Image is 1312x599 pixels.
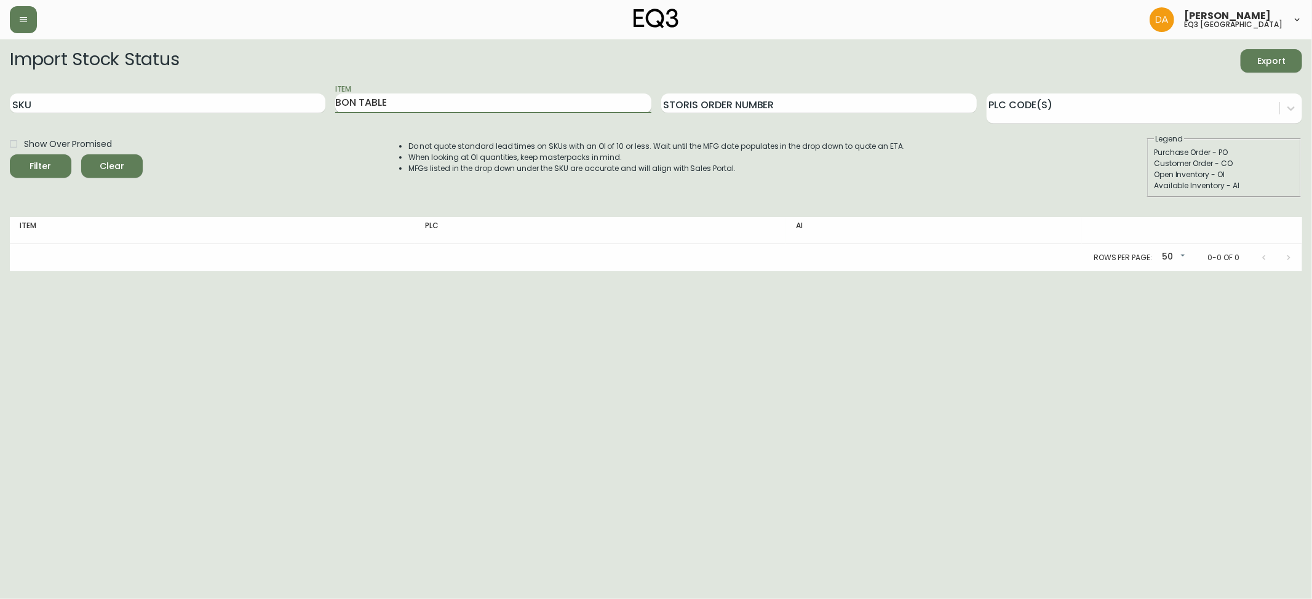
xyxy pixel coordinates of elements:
span: Export [1250,54,1292,69]
p: Rows per page: [1094,252,1152,263]
span: Clear [91,159,133,174]
div: 50 [1157,247,1188,268]
div: Open Inventory - OI [1154,169,1294,180]
div: Filter [30,159,52,174]
li: MFGs listed in the drop down under the SKU are accurate and will align with Sales Portal. [408,163,905,174]
th: Item [10,217,415,244]
button: Clear [81,154,143,178]
p: 0-0 of 0 [1207,252,1239,263]
legend: Legend [1154,133,1184,145]
th: PLC [415,217,786,244]
div: Customer Order - CO [1154,158,1294,169]
div: Purchase Order - PO [1154,147,1294,158]
img: dd1a7e8db21a0ac8adbf82b84ca05374 [1150,7,1174,32]
h5: eq3 [GEOGRAPHIC_DATA] [1184,21,1282,28]
button: Filter [10,154,71,178]
li: Do not quote standard lead times on SKUs with an OI of 10 or less. Wait until the MFG date popula... [408,141,905,152]
li: When looking at OI quantities, keep masterpacks in mind. [408,152,905,163]
span: [PERSON_NAME] [1184,11,1271,21]
h2: Import Stock Status [10,49,179,73]
img: logo [634,9,679,28]
div: Available Inventory - AI [1154,180,1294,191]
span: Show Over Promised [24,138,112,151]
th: AI [786,217,1082,244]
button: Export [1241,49,1302,73]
